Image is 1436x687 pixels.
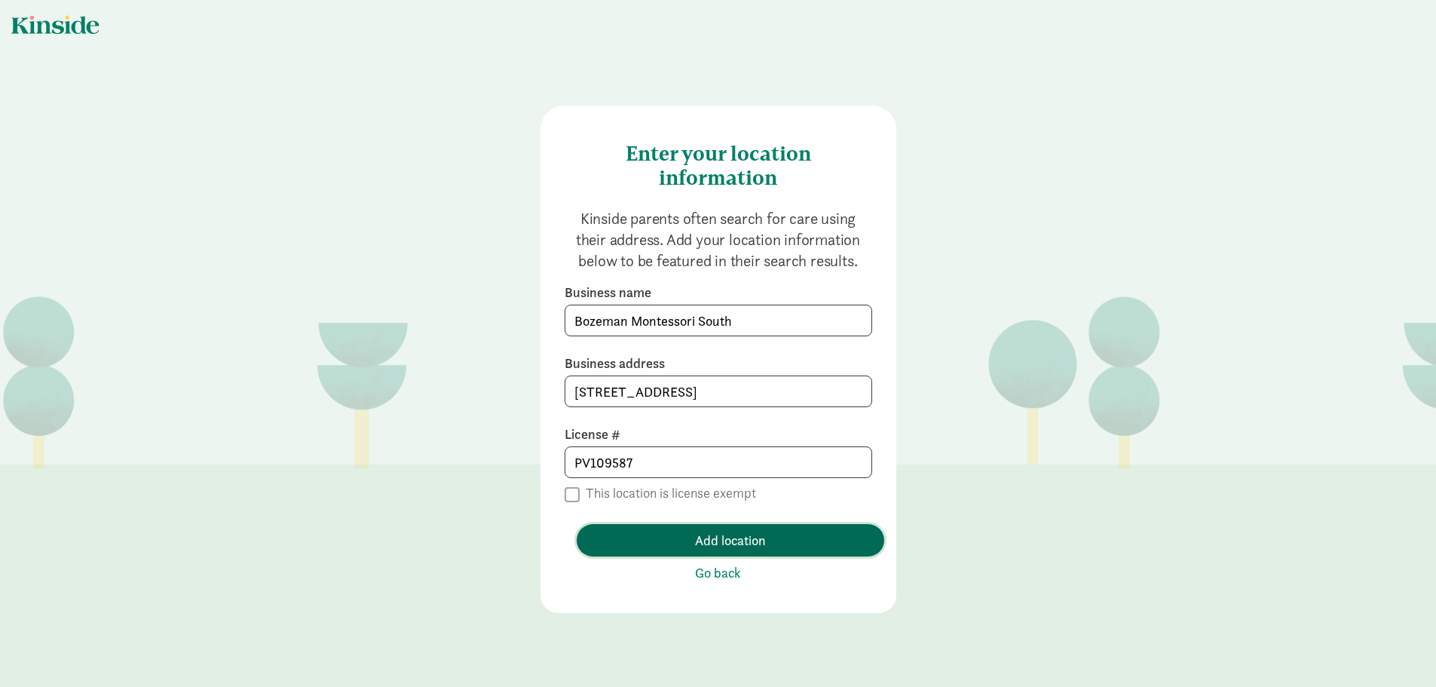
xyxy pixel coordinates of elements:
p: Kinside parents often search for care using their address. Add your location information below to... [565,208,872,271]
button: Go back [565,563,872,583]
input: Enter a location [565,376,871,406]
label: This location is license exempt [580,484,756,502]
label: Business address [565,354,872,373]
label: License # [565,425,872,443]
span: Add location [695,530,766,551]
iframe: Chat Widget [1361,615,1436,687]
span: Go back [695,563,741,583]
button: Add location [577,524,884,557]
label: Business name [565,284,872,302]
h4: Enter your location information [565,130,872,190]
